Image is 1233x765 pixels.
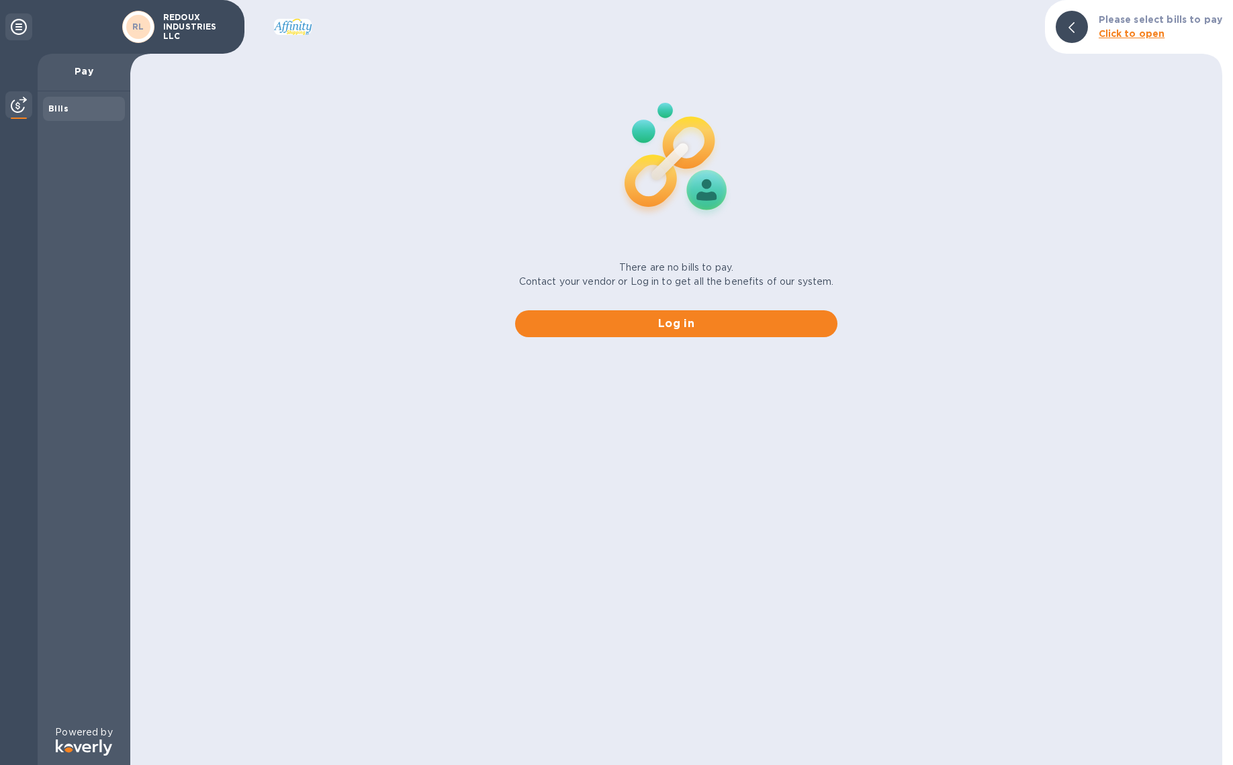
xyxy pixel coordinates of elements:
[163,13,230,41] p: REDOUX INDUSTRIES LLC
[519,261,834,289] p: There are no bills to pay. Contact your vendor or Log in to get all the benefits of our system.
[55,725,112,739] p: Powered by
[1099,14,1222,25] b: Please select bills to pay
[56,739,112,756] img: Logo
[48,103,68,114] b: Bills
[132,21,144,32] b: RL
[526,316,827,332] span: Log in
[1099,28,1165,39] b: Click to open
[48,64,120,78] p: Pay
[515,310,837,337] button: Log in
